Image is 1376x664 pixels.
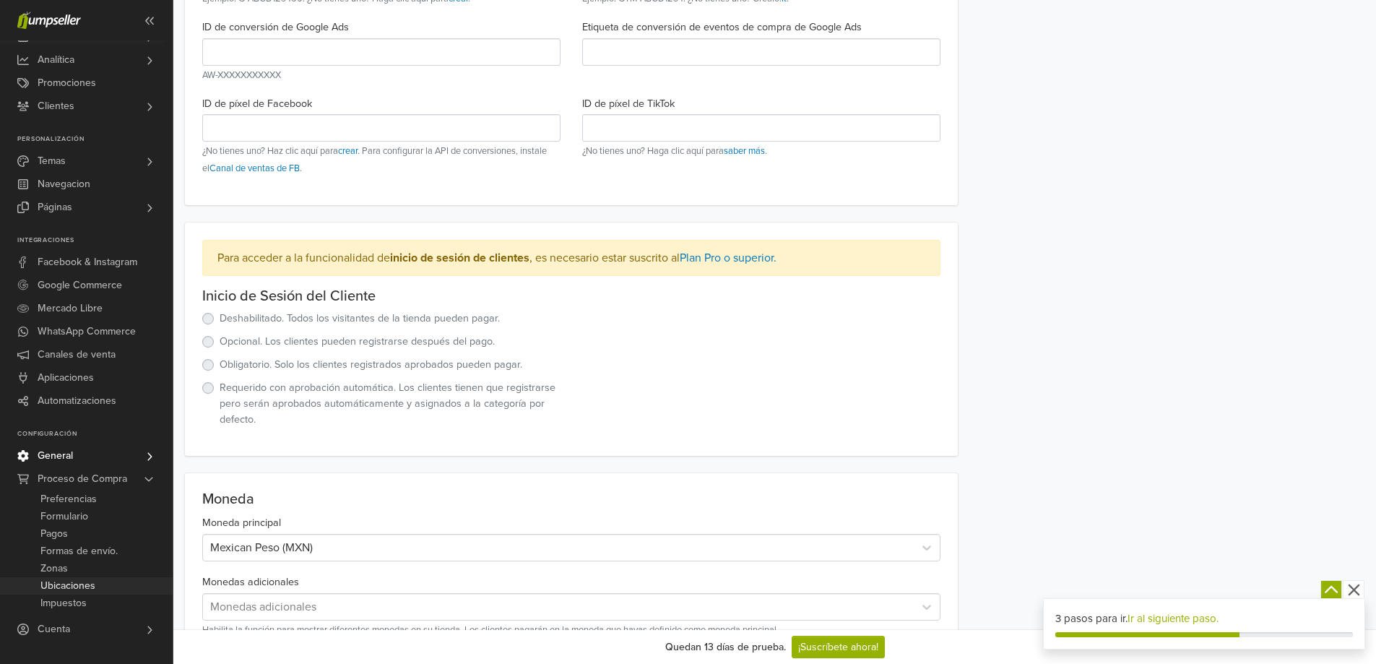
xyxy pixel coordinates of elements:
span: WhatsApp Commerce [38,320,136,343]
span: Aplicaciones [38,366,94,389]
p: Integraciones [17,236,173,245]
label: ID de conversión de Google Ads [202,20,349,35]
span: Páginas [38,196,72,219]
span: Temas [38,150,66,173]
span: Preferencias [40,491,97,508]
span: Formas de envío. [40,543,118,560]
p: Configuración [17,430,173,439]
span: Ubicaciones [40,577,95,595]
label: Monedas adicionales [202,574,299,590]
span: Formulario [40,508,88,525]
span: Google Commerce [38,274,122,297]
span: Para acceder a la funcionalidad de , es necesario estar suscrito al [217,251,776,265]
span: Cuenta [38,618,70,641]
span: Proceso de Compra [38,467,127,491]
a: Plan Pro o superior. [680,251,776,265]
label: Etiqueta de conversión de eventos de compra de Google Ads [582,20,862,35]
span: Automatizaciones [38,389,116,413]
a: ¡Suscríbete ahora! [792,636,885,658]
label: Moneda principal [202,515,281,531]
label: Requerido con aprobación automática . Los clientes tienen que registrarse pero serán aprobados au... [220,380,561,427]
span: Pagos [40,525,68,543]
span: Analítica [38,48,74,72]
label: Obligatorio . Solo los clientes registrados aprobados pueden pagar . [220,357,522,373]
div: Quedan 13 días de prueba. [665,639,786,655]
span: Promociones [38,72,96,95]
small: AW-XXXXXXXXXXX [202,69,281,81]
small: Habilita la función para mostrar diferentes monedas en su tienda. Los clientes pagarán en la mone... [202,624,779,636]
label: Opcional . Los clientes pueden registrarse después del pago . [220,334,495,350]
small: ¿No tienes uno? Haz clic aquí para . Para configurar la API de conversiones, instale el . [202,145,547,174]
span: General [38,444,73,467]
span: Navegacion [38,173,90,196]
a: crear [338,145,358,157]
span: Zonas [40,560,68,577]
a: Canal de ventas de FB [209,163,300,174]
span: Facebook & Instagram [38,251,137,274]
span: Canales de venta [38,343,116,366]
label: ID de píxel de TikTok [582,96,675,112]
div: Moneda [202,491,940,508]
label: Deshabilitado . Todos los visitantes de la tienda pueden pagar . [220,311,500,327]
a: Ir al siguiente paso. [1128,612,1219,625]
span: Impuestos [40,595,87,612]
span: Clientes [38,95,74,118]
p: Personalización [17,135,173,144]
small: ¿No tienes uno? Haga clic aquí para . [582,145,767,157]
strong: inicio de sesión de clientes [390,251,529,265]
div: Inicio de Sesión del Cliente [202,288,561,305]
span: Mercado Libre [38,297,103,320]
div: 3 pasos para ir. [1055,611,1353,627]
label: ID de píxel de Facebook [202,96,312,112]
a: saber más [724,145,765,157]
